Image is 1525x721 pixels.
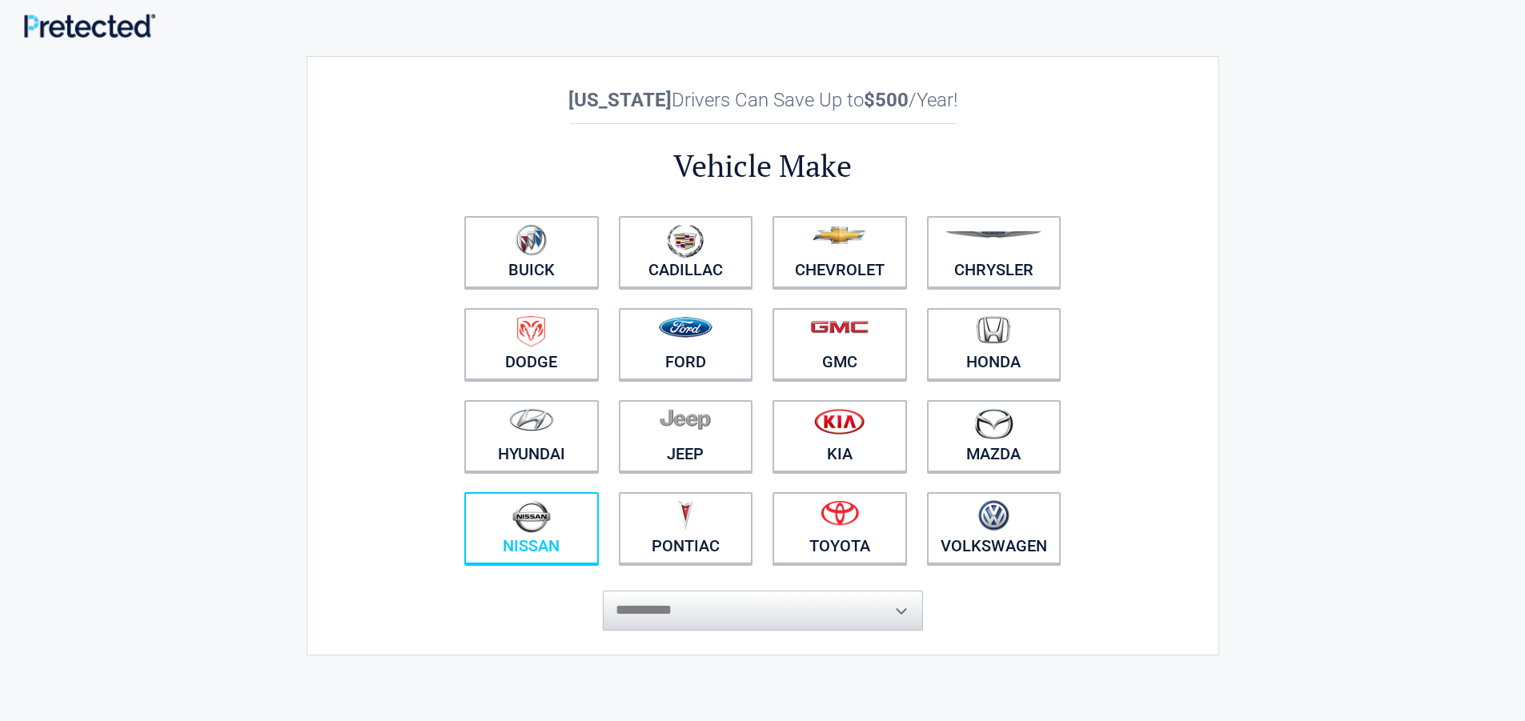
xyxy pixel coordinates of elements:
[517,316,545,347] img: dodge
[773,492,907,564] a: Toyota
[810,320,869,334] img: gmc
[667,224,704,258] img: cadillac
[509,408,554,431] img: hyundai
[516,224,547,256] img: buick
[945,231,1042,238] img: chrysler
[464,308,599,380] a: Dodge
[973,408,1013,439] img: mazda
[464,400,599,472] a: Hyundai
[455,146,1071,186] h2: Vehicle Make
[512,500,551,533] img: nissan
[977,316,1010,344] img: honda
[927,492,1061,564] a: Volkswagen
[619,492,753,564] a: Pontiac
[455,89,1071,111] h2: Drivers Can Save Up to /Year
[927,400,1061,472] a: Mazda
[464,216,599,288] a: Buick
[814,408,865,435] img: kia
[978,500,1009,531] img: volkswagen
[659,317,712,338] img: ford
[773,308,907,380] a: GMC
[619,216,753,288] a: Cadillac
[927,308,1061,380] a: Honda
[660,408,711,431] img: jeep
[927,216,1061,288] a: Chrysler
[619,400,753,472] a: Jeep
[677,500,693,531] img: pontiac
[864,89,909,111] b: $500
[568,89,672,111] b: [US_STATE]
[619,308,753,380] a: Ford
[773,400,907,472] a: Kia
[813,226,866,244] img: chevrolet
[24,14,155,38] img: Main Logo
[821,500,859,526] img: toyota
[464,492,599,564] a: Nissan
[773,216,907,288] a: Chevrolet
